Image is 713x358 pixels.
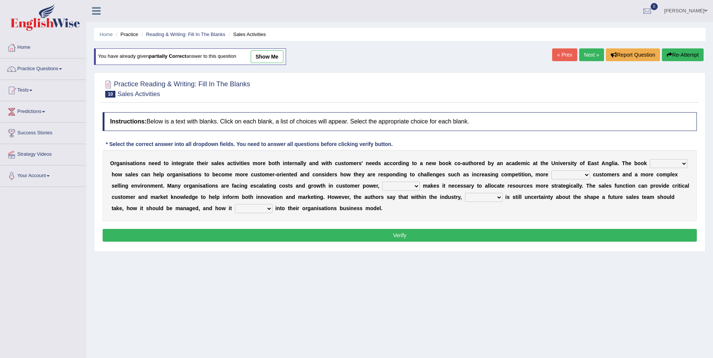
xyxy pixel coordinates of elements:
[605,160,609,166] b: n
[268,160,272,166] b: b
[265,171,269,177] b: m
[579,48,604,61] a: Next »
[282,171,283,177] b: i
[426,160,429,166] b: n
[215,171,218,177] b: e
[170,171,172,177] b: r
[100,32,113,37] a: Home
[202,160,205,166] b: e
[260,160,262,166] b: r
[401,160,403,166] b: i
[153,171,156,177] b: h
[176,171,179,177] b: a
[429,160,432,166] b: e
[136,160,139,166] b: o
[315,171,319,177] b: o
[369,160,372,166] b: e
[152,160,155,166] b: e
[521,160,525,166] b: m
[294,171,297,177] b: d
[263,160,266,166] b: e
[439,160,442,166] b: b
[115,171,118,177] b: o
[451,171,454,177] b: u
[275,160,277,166] b: t
[103,112,697,131] h4: Below is a text with blanks. Click on each blank, a list of choices will appear. Select the appro...
[460,160,462,166] b: -
[545,160,548,166] b: e
[289,160,292,166] b: e
[300,171,303,177] b: a
[398,160,401,166] b: d
[362,160,363,166] b: '
[126,160,127,166] b: i
[247,160,250,166] b: s
[387,160,390,166] b: c
[506,160,509,166] b: a
[637,160,641,166] b: o
[628,160,631,166] b: e
[401,171,404,177] b: n
[315,160,319,166] b: d
[125,171,128,177] b: s
[662,48,704,61] button: Re-Attempt
[344,160,346,166] b: t
[272,171,274,177] b: r
[399,171,401,177] b: i
[206,171,209,177] b: o
[468,160,470,166] b: t
[457,171,460,177] b: h
[414,160,417,166] b: o
[448,160,451,166] b: k
[329,160,332,166] b: h
[551,160,555,166] b: U
[572,160,574,166] b: t
[312,171,315,177] b: c
[0,80,86,99] a: Tests
[300,160,302,166] b: l
[233,160,235,166] b: t
[217,160,218,166] b: l
[357,160,359,166] b: r
[245,171,248,177] b: e
[291,171,294,177] b: e
[227,31,266,38] li: Sales Activities
[439,171,442,177] b: e
[149,54,186,59] b: partially correct
[442,171,445,177] b: s
[370,171,372,177] b: r
[641,160,644,166] b: o
[164,160,166,166] b: t
[354,171,356,177] b: t
[260,171,262,177] b: t
[563,160,566,166] b: e
[375,160,378,166] b: d
[338,160,341,166] b: u
[0,59,86,77] a: Practice Questions
[239,160,241,166] b: i
[309,160,312,166] b: a
[403,160,406,166] b: n
[552,48,577,61] a: « Prev
[284,160,288,166] b: n
[157,160,161,166] b: d
[555,160,559,166] b: n
[230,160,233,166] b: c
[488,160,491,166] b: b
[580,160,583,166] b: o
[147,171,150,177] b: n
[257,160,261,166] b: o
[225,171,229,177] b: m
[362,171,365,177] b: y
[559,160,560,166] b: i
[103,79,250,98] h2: Practice Reading & Writing: Fill In The Blanks
[536,160,538,166] b: t
[372,160,375,166] b: e
[133,160,135,166] b: t
[117,90,160,98] small: Sales Activities
[212,171,216,177] b: b
[344,171,347,177] b: o
[322,171,325,177] b: s
[597,160,599,166] b: t
[327,160,329,166] b: t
